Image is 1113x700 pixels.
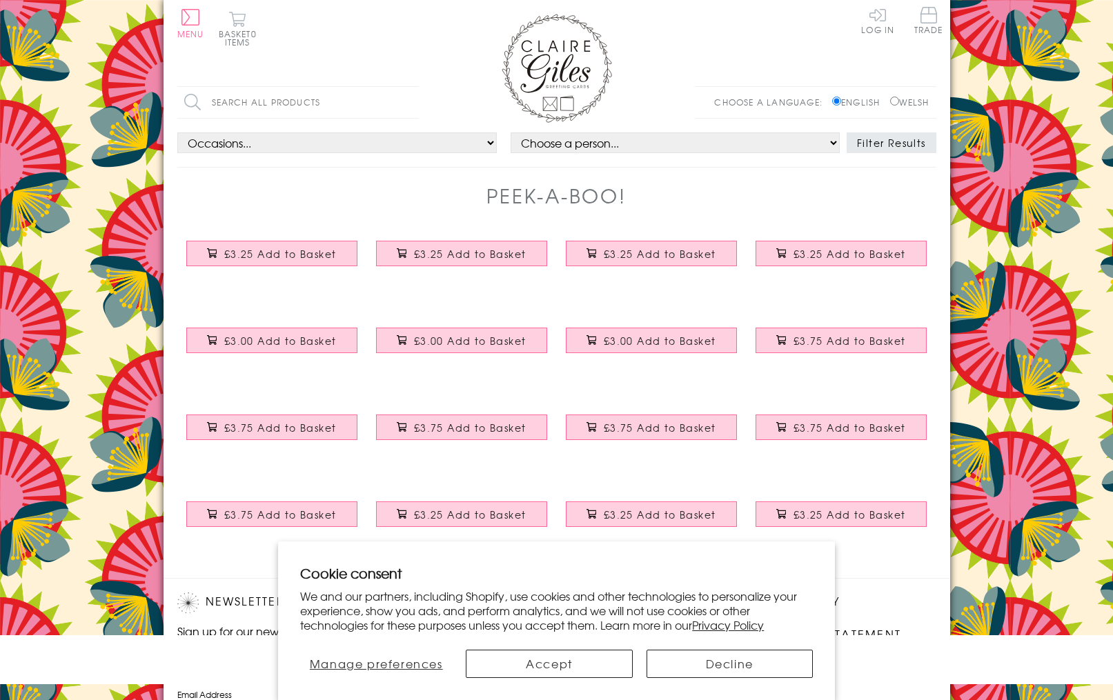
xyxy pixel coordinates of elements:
[714,96,829,108] p: Choose a language:
[747,491,936,550] a: Father's Day Card, Glasses, Happy Father's Day, See through acetate window £3.25 Add to Basket
[557,491,747,550] a: Father's Day Card, Paper Planes, Happy Father's Day, See through acetate window £3.25 Add to Basket
[756,328,927,353] button: £3.75 Add to Basket
[224,421,337,434] span: £3.75 Add to Basket
[186,328,357,353] button: £3.00 Add to Basket
[566,414,737,440] button: £3.75 Add to Basket
[224,508,337,521] span: £3.75 Add to Basket
[502,14,612,123] img: Claire Giles Greetings Cards
[890,96,929,108] label: Welsh
[376,414,547,440] button: £3.75 Add to Basket
[414,508,526,521] span: £3.25 Add to Basket
[647,650,813,678] button: Decline
[747,317,936,377] a: Mother's Day Card, Pink Spirals, Happy Mother's Day, See through acetate window £3.75 Add to Basket
[177,491,367,550] a: Mother's Day Card, Number 1, Happy Mother's Day, See through acetate window £3.75 Add to Basket
[604,508,716,521] span: £3.25 Add to Basket
[756,501,927,527] button: £3.25 Add to Basket
[604,334,716,348] span: £3.00 Add to Basket
[692,617,764,633] a: Privacy Policy
[186,241,357,266] button: £3.25 Add to Basket
[566,328,737,353] button: £3.00 Add to Basket
[177,28,204,40] span: Menu
[376,241,547,266] button: £3.25 Add to Basket
[177,87,419,118] input: Search all products
[367,491,557,550] a: Father's Day Card, Fishes, Happy Father's Day, See through acetate window £3.25 Add to Basket
[832,96,887,108] label: English
[794,247,906,261] span: £3.25 Add to Basket
[177,404,367,463] a: Mother's Day Card, Multicoloured Dots, See through acetate window £3.75 Add to Basket
[914,7,943,34] span: Trade
[756,241,927,266] button: £3.25 Add to Basket
[794,334,906,348] span: £3.75 Add to Basket
[794,508,906,521] span: £3.25 Add to Basket
[890,97,899,106] input: Welsh
[177,317,367,377] a: Valentine's Day Card, You and Me Forever, See through acetate window £3.00 Add to Basket
[310,655,443,672] span: Manage preferences
[224,247,337,261] span: £3.25 Add to Basket
[177,592,412,613] h2: Newsletter
[747,404,936,463] a: Mother's Day Card, Globe, best mum, See through acetate window £3.75 Add to Basket
[177,623,412,672] p: Sign up for our newsletter to receive the latest product launches, news and offers directly to yo...
[177,9,204,38] button: Menu
[405,87,419,118] input: Search
[486,181,626,210] h1: Peek-a-boo!
[224,334,337,348] span: £3.00 Add to Basket
[604,421,716,434] span: £3.75 Add to Basket
[414,247,526,261] span: £3.25 Add to Basket
[367,404,557,463] a: Mother's Day Card, Triangles, Happy Mother's Day, See through acetate window £3.75 Add to Basket
[367,317,557,377] a: Valentine's Day Card, Crown of leaves, See through acetate window £3.00 Add to Basket
[794,421,906,434] span: £3.75 Add to Basket
[914,7,943,37] a: Trade
[557,404,747,463] a: Mother's Day Card, Super Mum, Happy Mother's Day, See through acetate window £3.75 Add to Basket
[376,328,547,353] button: £3.00 Add to Basket
[177,230,367,290] a: Father's Day Card, Spiral, Happy Father's Day, See through acetate window £3.25 Add to Basket
[186,501,357,527] button: £3.75 Add to Basket
[367,230,557,290] a: Father's Day Card, Chevrons, Happy Father's Day, See through acetate window £3.25 Add to Basket
[414,421,526,434] span: £3.75 Add to Basket
[186,414,357,440] button: £3.75 Add to Basket
[557,230,747,290] a: Father's Day Card, Cubes and Triangles, See through acetate window £3.25 Add to Basket
[566,501,737,527] button: £3.25 Add to Basket
[300,650,452,678] button: Manage preferences
[566,241,737,266] button: £3.25 Add to Basket
[225,28,257,48] span: 0 items
[376,501,547,527] button: £3.25 Add to Basket
[219,11,257,46] button: Basket0 items
[557,317,747,377] a: Valentine's Day Card, Forever and Always, See through acetate window £3.00 Add to Basket
[604,247,716,261] span: £3.25 Add to Basket
[847,132,936,153] button: Filter Results
[300,563,813,583] h2: Cookie consent
[756,414,927,440] button: £3.75 Add to Basket
[832,97,841,106] input: English
[414,334,526,348] span: £3.00 Add to Basket
[466,650,632,678] button: Accept
[300,589,813,632] p: We and our partners, including Shopify, use cookies and other technologies to personalize your ex...
[747,230,936,290] a: Father's Day Card, Champion, Happy Father's Day, See through acetate window £3.25 Add to Basket
[861,7,894,34] a: Log In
